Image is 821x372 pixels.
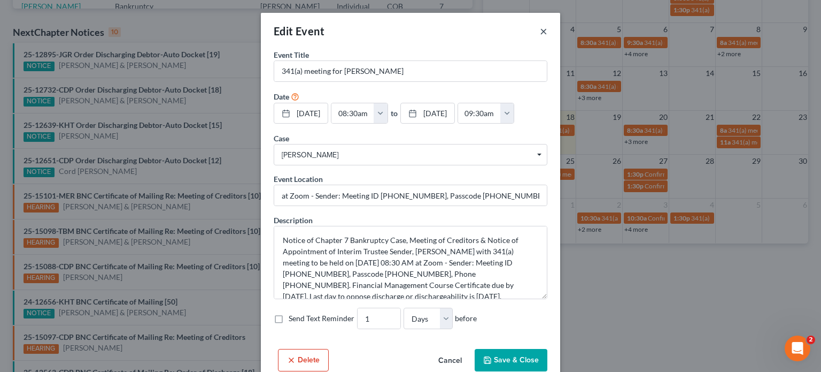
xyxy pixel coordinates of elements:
input: -- : -- [331,103,374,124]
button: Cancel [430,350,470,371]
button: × [540,25,547,37]
span: Event Title [274,50,309,59]
button: Delete [278,349,329,371]
label: Case [274,133,289,144]
label: Send Text Reminder [289,313,354,324]
label: Description [274,215,313,226]
span: Select box activate [274,144,547,165]
iframe: Intercom live chat [785,336,810,361]
input: Enter event name... [274,61,547,81]
a: [DATE] [274,103,328,124]
label: Date [274,91,289,102]
button: Save & Close [475,349,547,371]
span: [PERSON_NAME] [282,149,539,161]
a: [DATE] [401,103,454,124]
label: Event Location [274,173,323,185]
input: Enter location... [274,185,547,206]
span: 2 [807,336,815,344]
input: -- [358,308,400,329]
label: to [391,108,398,119]
input: -- : -- [458,103,501,124]
span: before [455,313,477,324]
span: Edit Event [274,25,324,37]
